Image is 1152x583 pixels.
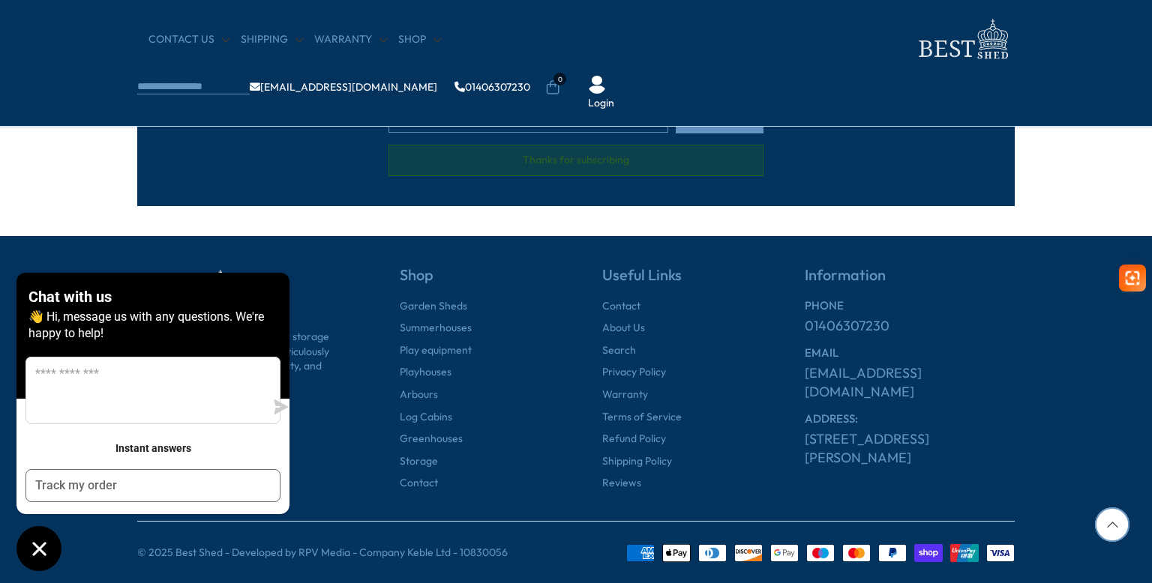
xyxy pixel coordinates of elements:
[398,32,441,47] a: Shop
[400,432,463,447] a: Greenhouses
[805,316,889,335] a: 01406307230
[400,266,550,299] h5: Shop
[602,454,672,469] a: Shipping Policy
[400,321,472,336] a: Summerhouses
[400,365,451,380] a: Playhouses
[602,410,682,425] a: Terms of Service
[454,82,530,92] a: 01406307230
[602,432,666,447] a: Refund Policy
[910,15,1015,64] img: logo
[137,266,242,315] img: footer-logo
[805,299,1015,312] h6: PHONE
[805,363,1015,401] a: [EMAIL_ADDRESS][DOMAIN_NAME]
[400,476,438,491] a: Contact
[314,32,387,47] a: Warranty
[148,32,229,47] a: CONTACT US
[602,476,641,491] a: Reviews
[137,546,508,561] p: © 2025 Best Shed - Developed by RPV Media - Company Keble Ltd - 10830056
[602,266,752,299] h5: Useful Links
[602,343,636,358] a: Search
[588,96,614,111] a: Login
[400,387,438,402] a: Arbours
[400,454,438,469] a: Storage
[602,299,640,314] a: Contact
[805,346,1015,360] h6: EMAIL
[553,73,566,85] span: 0
[602,365,666,380] a: Privacy Policy
[400,299,467,314] a: Garden Sheds
[388,145,763,176] small: Thanks for subscribing
[602,387,648,402] a: Warranty
[805,429,1015,467] a: [STREET_ADDRESS][PERSON_NAME]
[241,32,303,47] a: Shipping
[805,266,1015,299] h5: Information
[602,321,645,336] a: About Us
[400,410,452,425] a: Log Cabins
[250,82,437,92] a: [EMAIL_ADDRESS][DOMAIN_NAME]
[588,76,606,94] img: User Icon
[805,412,1015,426] h6: ADDRESS:
[400,343,472,358] a: Play equipment
[12,273,294,571] inbox-online-store-chat: Shopify online store chat
[545,80,560,95] a: 0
